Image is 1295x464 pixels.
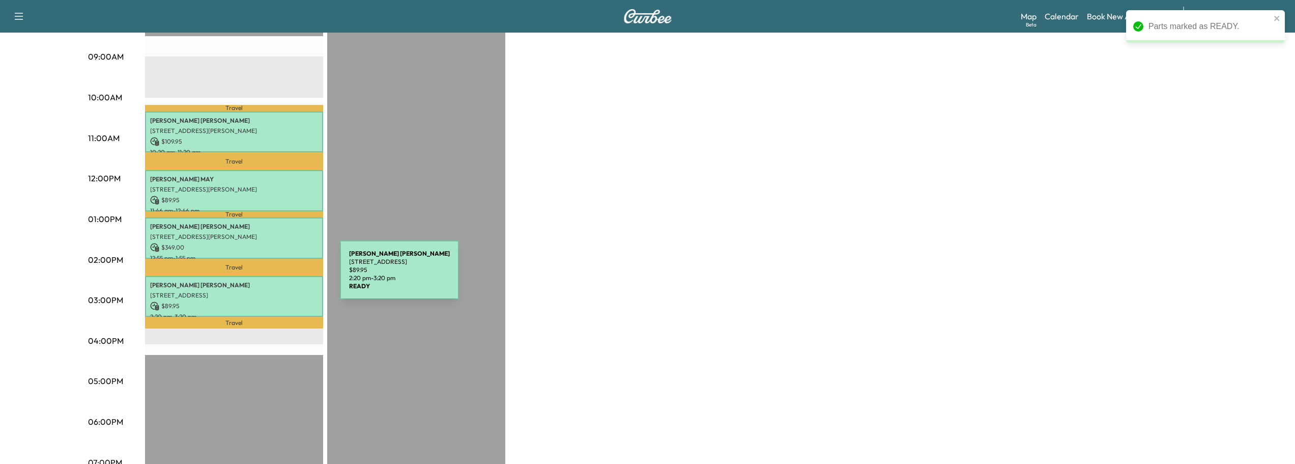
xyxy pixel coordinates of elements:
[145,105,323,111] p: Travel
[1148,20,1271,33] div: Parts marked as READY.
[88,91,122,103] p: 10:00AM
[88,375,123,387] p: 05:00PM
[145,259,323,276] p: Travel
[150,175,318,183] p: [PERSON_NAME] MAY
[150,196,318,205] p: $ 89.95
[88,172,121,184] p: 12:00PM
[150,302,318,311] p: $ 89.95
[150,233,318,241] p: [STREET_ADDRESS][PERSON_NAME]
[88,132,120,144] p: 11:00AM
[150,254,318,262] p: 12:55 pm - 1:55 pm
[145,211,323,217] p: Travel
[145,317,323,329] p: Travel
[1087,10,1173,22] a: Book New Appointment
[88,254,123,266] p: 02:00PM
[145,152,323,170] p: Travel
[1274,14,1281,22] button: close
[150,313,318,321] p: 2:20 pm - 3:20 pm
[150,148,318,156] p: 10:20 am - 11:20 am
[150,127,318,135] p: [STREET_ADDRESS][PERSON_NAME]
[623,9,672,23] img: Curbee Logo
[88,50,124,63] p: 09:00AM
[150,291,318,299] p: [STREET_ADDRESS]
[1026,21,1037,29] div: Beta
[88,294,123,306] p: 03:00PM
[150,281,318,289] p: [PERSON_NAME] [PERSON_NAME]
[1021,10,1037,22] a: MapBeta
[150,185,318,194] p: [STREET_ADDRESS][PERSON_NAME]
[150,117,318,125] p: [PERSON_NAME] [PERSON_NAME]
[150,207,318,215] p: 11:46 am - 12:46 pm
[150,223,318,231] p: [PERSON_NAME] [PERSON_NAME]
[88,335,124,347] p: 04:00PM
[88,416,123,428] p: 06:00PM
[150,137,318,146] p: $ 109.95
[88,213,122,225] p: 01:00PM
[1045,10,1079,22] a: Calendar
[150,243,318,252] p: $ 349.00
